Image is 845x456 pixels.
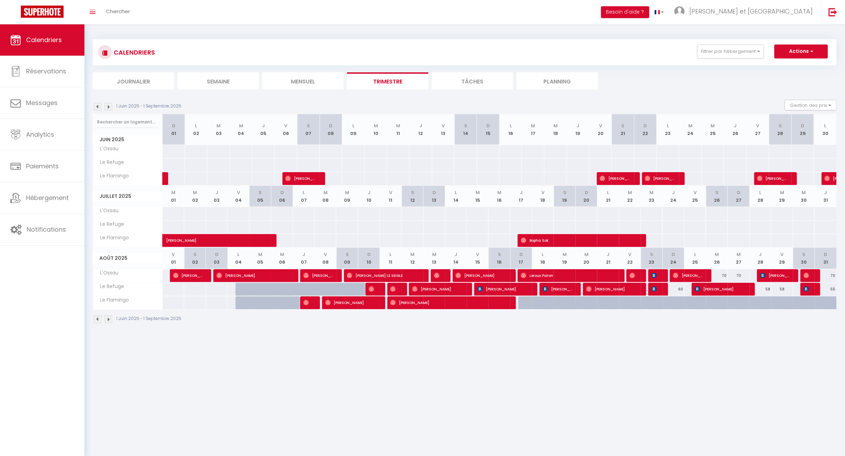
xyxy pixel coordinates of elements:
[780,189,784,196] abbr: M
[94,269,121,277] span: L'Ossau
[26,193,69,202] span: Hébergement
[410,251,415,258] abbr: M
[769,114,792,145] th: 28
[522,114,544,145] th: 17
[323,189,328,196] abbr: M
[369,282,376,296] span: [PERSON_NAME]
[563,189,566,196] abbr: S
[801,122,805,129] abbr: D
[467,186,489,207] th: 15
[674,6,685,17] img: ...
[249,248,271,269] th: 05
[803,251,806,258] abbr: S
[737,189,740,196] abbr: D
[584,251,589,258] abbr: M
[759,251,762,258] abbr: J
[93,72,174,89] li: Journalier
[597,186,619,207] th: 21
[750,283,772,296] div: 58
[315,248,337,269] th: 08
[477,282,530,296] span: [PERSON_NAME]
[315,186,337,207] th: 08
[489,186,510,207] th: 16
[432,251,436,258] abbr: M
[207,114,230,145] th: 03
[432,72,513,89] li: Tâches
[433,189,436,196] abbr: D
[419,122,422,129] abbr: J
[280,251,284,258] abbr: M
[734,122,737,129] abbr: J
[607,251,610,258] abbr: J
[824,251,828,258] abbr: D
[629,251,632,258] abbr: V
[576,186,598,207] th: 20
[554,186,576,207] th: 19
[747,114,769,145] th: 27
[172,251,175,258] abbr: V
[728,186,750,207] th: 27
[275,114,297,145] th: 06
[293,248,315,269] th: 07
[520,189,523,196] abbr: J
[112,45,155,60] h3: CALENDRIERS
[228,186,249,207] th: 04
[336,248,358,269] th: 09
[645,172,675,185] span: [PERSON_NAME]
[630,269,637,282] span: [PERSON_NAME]
[163,234,184,247] a: [PERSON_NAME]
[456,269,508,282] span: [PERSON_NAME]
[410,114,432,145] th: 12
[26,98,58,107] span: Messages
[26,35,62,44] span: Calendriers
[802,189,806,196] abbr: M
[510,248,532,269] th: 17
[271,186,293,207] th: 06
[498,251,501,258] abbr: S
[793,186,815,207] th: 30
[237,189,240,196] abbr: V
[94,221,126,228] span: Le Refuge
[26,162,59,170] span: Paiements
[402,186,424,207] th: 12
[336,186,358,207] th: 09
[303,189,305,196] abbr: L
[477,114,500,145] th: 15
[597,248,619,269] th: 21
[672,251,675,258] abbr: D
[280,189,284,196] abbr: D
[702,114,724,145] th: 25
[367,251,371,258] abbr: D
[585,189,588,196] abbr: D
[688,122,692,129] abbr: M
[814,114,837,145] th: 30
[563,251,567,258] abbr: M
[94,234,131,242] span: Le Flamingo
[467,248,489,269] th: 15
[163,114,185,145] th: 01
[672,189,675,196] abbr: J
[206,248,228,269] th: 03
[589,114,612,145] th: 20
[532,186,554,207] th: 18
[519,251,523,258] abbr: D
[760,269,790,282] span: [PERSON_NAME]
[706,248,728,269] th: 26
[93,253,162,263] span: Août 2025
[815,283,837,296] div: 55
[498,189,502,196] abbr: M
[622,122,625,129] abbr: S
[634,114,657,145] th: 22
[476,251,479,258] abbr: V
[178,72,259,89] li: Semaine
[601,6,649,18] button: Besoin d'aide ?
[771,283,793,296] div: 58
[252,114,275,145] th: 05
[445,186,467,207] th: 14
[779,122,782,129] abbr: S
[455,251,458,258] abbr: J
[586,282,639,296] span: [PERSON_NAME]
[94,283,126,290] span: Le Refuge
[249,186,271,207] th: 05
[442,122,445,129] abbr: V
